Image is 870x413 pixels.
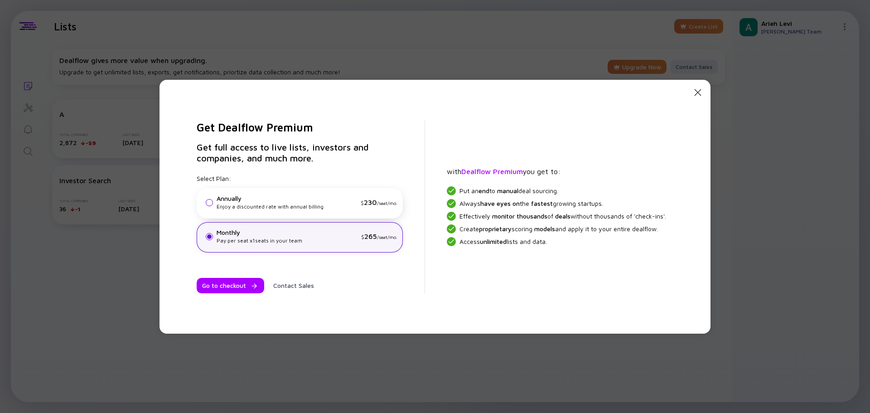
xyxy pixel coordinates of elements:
[377,200,397,206] span: /seat/mo.
[197,120,403,135] h2: Get Dealflow Premium
[534,225,555,233] span: models
[459,212,666,220] span: Effectively of without thousands of 'check-ins'.
[461,167,523,175] span: Dealflow Premium
[197,142,403,164] h3: Get full access to live lists, investors and companies, and much more.
[479,225,512,233] span: proprietary
[197,278,264,293] button: Go to checkout
[459,225,658,233] span: Create scoring and apply it to your entire dealflow.
[364,198,377,206] span: 230
[361,232,397,241] div: $
[447,167,561,175] span: with you get to:
[531,199,553,207] span: fastest
[197,175,403,253] div: Select Plan:
[480,199,520,207] span: have eyes on
[361,198,397,207] div: $
[555,212,570,220] span: deals
[459,199,603,207] span: Always the growing startups.
[217,228,358,237] div: Monthly
[217,203,357,211] div: Enjoy a discounted rate with annual billing
[492,212,547,220] span: monitor thousands
[497,187,518,194] span: manual
[217,194,357,203] div: Annually
[217,237,358,245] div: Pay per seat x 1 seats in your team
[364,232,377,240] span: 265
[459,187,558,194] span: Put an to deal sourcing.
[268,278,319,293] button: Contact Sales
[459,238,547,245] span: Access lists and data.
[480,238,507,245] span: unlimited
[478,187,489,194] span: end
[377,234,397,240] span: /seat/mo.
